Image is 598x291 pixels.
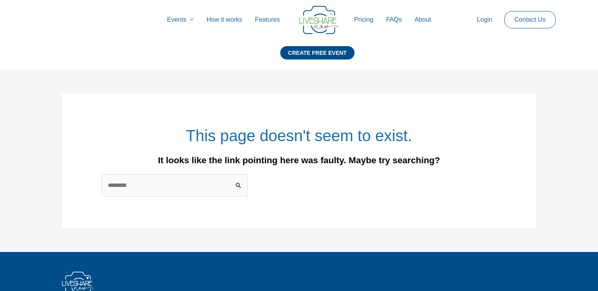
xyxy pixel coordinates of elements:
a: Contact Us [508,11,552,28]
div: CREATE FREE EVENT [280,46,355,60]
a: About [408,7,438,32]
a: Pricing [348,7,380,32]
h1: This page doesn't seem to exist. [102,125,497,147]
nav: Site Navigation [14,7,584,32]
a: Events [161,7,200,32]
img: LiveShare logo - Capture & Share Event Memories [299,6,339,34]
a: Login [470,7,498,32]
a: How it works [200,7,249,32]
a: FAQs [380,7,408,32]
a: CREATE FREE EVENT [280,46,355,69]
a: Features [249,7,286,32]
div: It looks like the link pointing here was faulty. Maybe try searching? [102,156,497,165]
